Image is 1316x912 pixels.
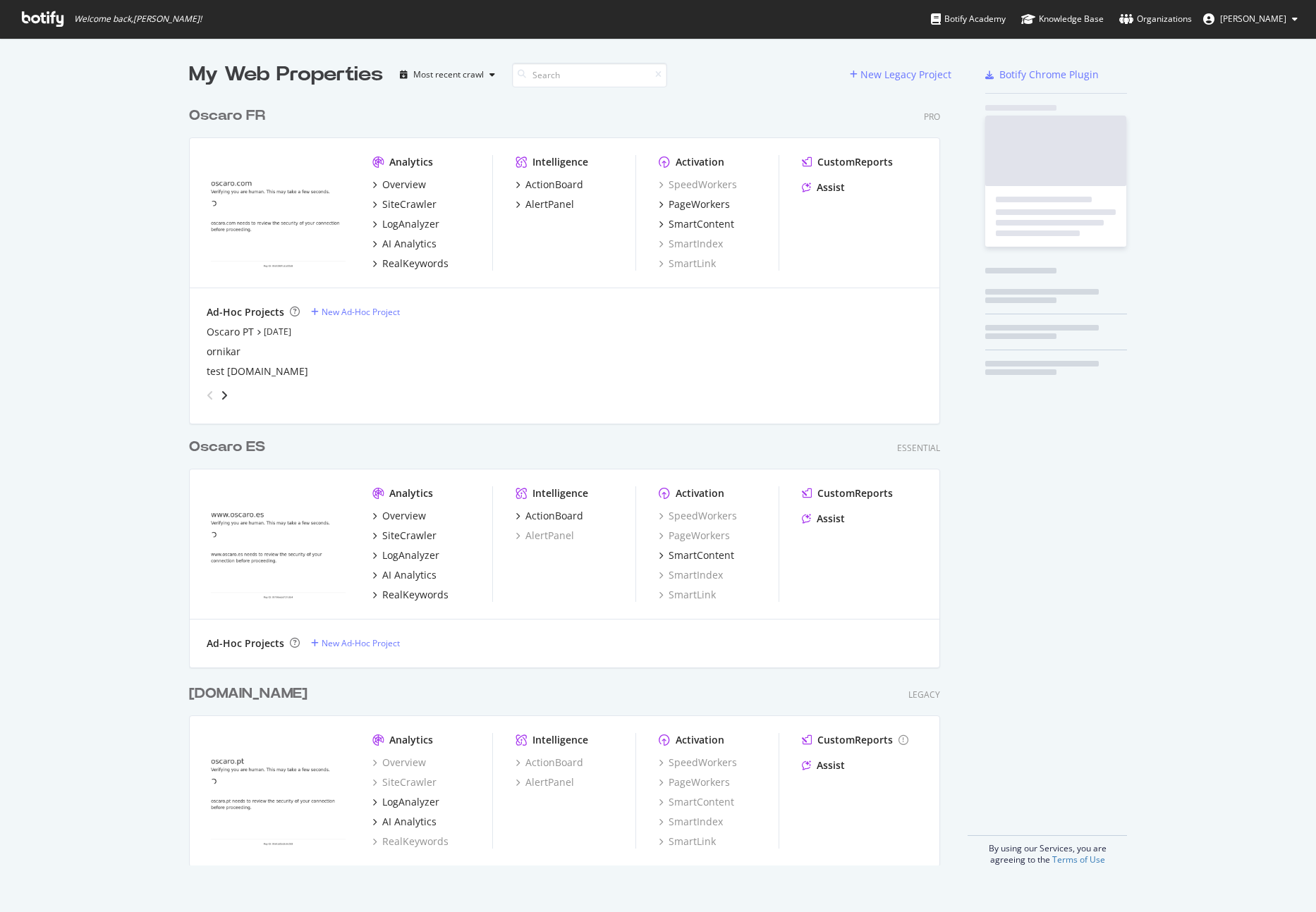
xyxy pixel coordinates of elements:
div: Intelligence [532,155,588,169]
div: Botify Chrome Plugin [999,68,1099,82]
div: LogAnalyzer [382,795,439,809]
div: Essential [897,442,940,454]
button: [PERSON_NAME] [1192,8,1309,30]
a: SiteCrawler [372,529,437,543]
div: RealKeywords [382,257,449,271]
a: ActionBoard [516,178,583,192]
a: ornikar [207,345,240,359]
div: Activation [676,486,724,500]
a: CustomReports [802,155,893,169]
a: SmartContent [659,217,734,231]
a: PageWorkers [659,197,730,211]
div: SiteCrawler [382,529,437,543]
a: SpeedWorkers [659,178,737,192]
div: New Ad-Hoc Project [322,306,400,318]
div: Ad-Hoc Projects [207,305,284,319]
div: Pro [924,111,940,123]
div: Intelligence [532,733,588,747]
a: ActionBoard [516,509,583,523]
a: Assist [802,758,845,772]
div: LogAnalyzer [382,217,439,231]
div: Organizations [1119,12,1192,26]
div: New Legacy Project [860,68,951,82]
div: Oscaro FR [189,106,265,126]
a: Assist [802,512,845,526]
div: RealKeywords [382,588,449,602]
a: Overview [372,178,426,192]
div: Knowledge Base [1021,12,1104,26]
span: Brunel Dimitri [1220,13,1286,25]
a: AI Analytics [372,815,437,829]
a: SpeedWorkers [659,756,737,770]
a: Oscaro ES [189,437,271,457]
a: SmartIndex [659,568,723,582]
div: [DOMAIN_NAME] [189,684,307,704]
a: New Legacy Project [850,68,951,80]
div: AI Analytics [382,237,437,251]
div: Activation [676,155,724,169]
a: SmartIndex [659,815,723,829]
div: CustomReports [817,486,893,500]
div: ActionBoard [516,756,583,770]
a: Oscaro PT [207,325,254,339]
a: SpeedWorkers [659,509,737,523]
a: New Ad-Hoc Project [311,306,400,318]
a: Botify Chrome Plugin [985,68,1099,82]
div: ActionBoard [525,509,583,523]
div: SmartLink [659,588,716,602]
a: Overview [372,509,426,523]
div: CustomReports [817,155,893,169]
a: AI Analytics [372,568,437,582]
div: angle-right [219,388,229,402]
div: Legacy [908,689,940,701]
div: SmartContent [669,217,734,231]
div: Overview [382,509,426,523]
div: SmartContent [669,548,734,562]
div: Intelligence [532,486,588,500]
div: SmartLink [659,834,716,849]
a: [DOMAIN_NAME] [189,684,313,704]
a: RealKeywords [372,834,449,849]
a: Oscaro FR [189,106,271,126]
a: Assist [802,180,845,195]
button: Most recent crawl [394,63,501,86]
div: New Ad-Hoc Project [322,637,400,649]
a: LogAnalyzer [372,795,439,809]
a: AlertPanel [516,529,574,543]
a: AI Analytics [372,237,437,251]
a: SmartContent [659,548,734,562]
a: SmartContent [659,795,734,809]
a: AlertPanel [516,197,574,211]
img: Oscaro.pt [207,733,350,847]
div: Oscaro ES [189,437,265,457]
a: AlertPanel [516,775,574,789]
a: RealKeywords [372,588,449,602]
div: Most recent crawl [413,70,484,79]
a: SiteCrawler [372,775,437,789]
div: AI Analytics [382,568,437,582]
a: Terms of Use [1052,854,1105,865]
img: oscaro.es [207,486,350,600]
div: Assist [817,512,845,526]
a: LogAnalyzer [372,548,439,562]
div: Analytics [389,733,433,747]
input: Search [512,63,667,87]
a: SmartIndex [659,237,723,251]
div: ActionBoard [525,178,583,192]
div: AlertPanel [525,197,574,211]
div: CustomReports [817,733,893,747]
a: LogAnalyzer [372,217,439,231]
a: test [DOMAIN_NAME] [207,364,308,378]
a: RealKeywords [372,257,449,271]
